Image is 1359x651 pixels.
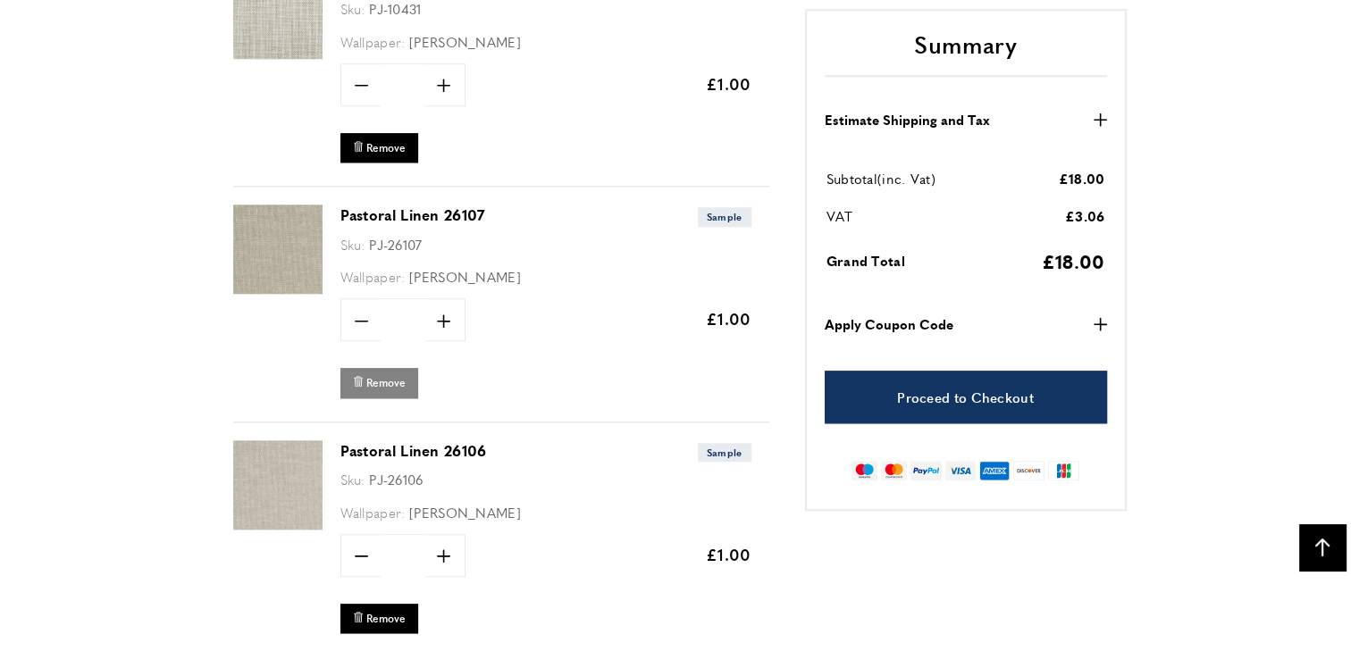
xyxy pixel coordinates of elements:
span: Wallpaper: [340,32,406,51]
img: visa [945,462,975,481]
a: Proceed to Checkout [825,371,1107,424]
span: Sku: [340,235,365,254]
h2: Summary [825,29,1107,77]
img: jcb [1048,462,1079,481]
img: american-express [979,462,1011,481]
span: £1.00 [706,307,751,330]
span: PJ-26106 [369,470,423,488]
span: Remove [366,611,406,626]
span: VAT [826,207,853,226]
span: Wallpaper: [340,267,406,286]
span: £3.06 [1065,206,1105,225]
span: Wallpaper: [340,503,406,522]
button: Estimate Shipping and Tax [825,109,1107,130]
span: [PERSON_NAME] [409,267,521,286]
span: (inc. Vat) [877,170,935,188]
strong: Apply Coupon Code [825,314,953,336]
button: Remove Pastoral Linen 26107 [340,368,418,397]
span: Sku: [340,470,365,488]
button: Remove Pastoral Linen 26106 [340,604,418,633]
img: discover [1013,462,1044,481]
span: [PERSON_NAME] [409,503,521,522]
img: mastercard [881,462,907,481]
button: Apply Coupon Code [825,314,1107,336]
span: £1.00 [706,543,751,565]
span: Remove [366,140,406,155]
a: Pastoral Linen 26107 [340,204,485,225]
a: Pastoral Linen 26106 [340,440,487,461]
span: [PERSON_NAME] [409,32,521,51]
span: £1.00 [706,72,751,95]
span: PJ-26107 [369,235,422,254]
span: Sample [698,443,751,462]
img: maestro [851,462,877,481]
span: Grand Total [826,252,905,271]
a: Pastoral Linen 26106 [233,517,323,532]
span: Remove [366,375,406,390]
img: paypal [910,462,942,481]
span: £18.00 [1042,247,1105,274]
a: Linen Weave 10431 [233,46,323,62]
a: Pastoral Linen 26107 [233,281,323,296]
span: £18.00 [1059,169,1105,188]
span: Sample [698,207,751,226]
button: Remove Linen Weave 10431 [340,133,418,163]
img: Pastoral Linen 26106 [233,440,323,530]
span: Subtotal [826,170,877,188]
strong: Estimate Shipping and Tax [825,109,990,130]
img: Pastoral Linen 26107 [233,204,323,294]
